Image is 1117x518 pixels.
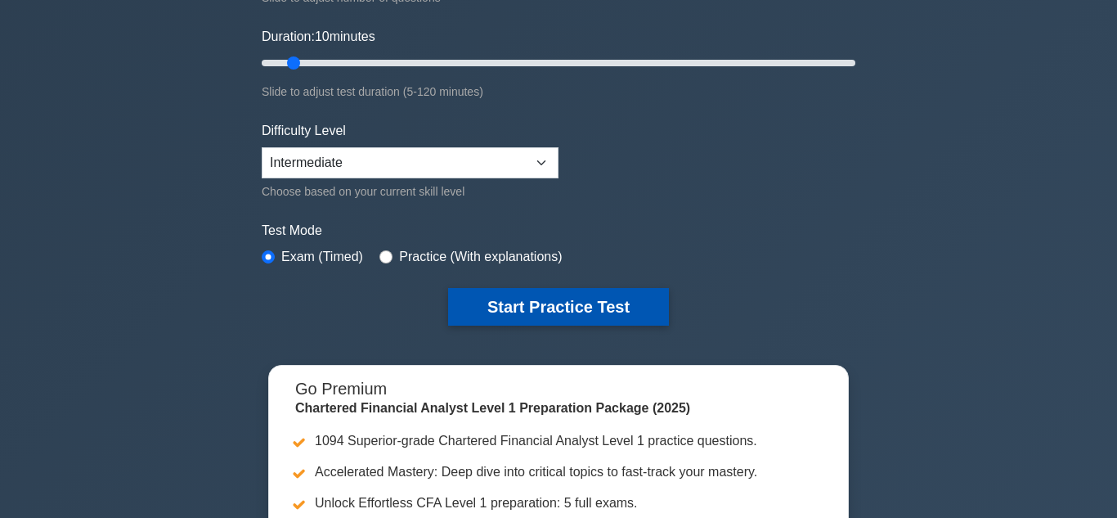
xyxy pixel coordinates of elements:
[262,121,346,141] label: Difficulty Level
[448,288,669,326] button: Start Practice Test
[262,82,855,101] div: Slide to adjust test duration (5-120 minutes)
[262,27,375,47] label: Duration: minutes
[262,221,855,241] label: Test Mode
[399,247,562,267] label: Practice (With explanations)
[315,29,330,43] span: 10
[281,247,363,267] label: Exam (Timed)
[262,182,558,201] div: Choose based on your current skill level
